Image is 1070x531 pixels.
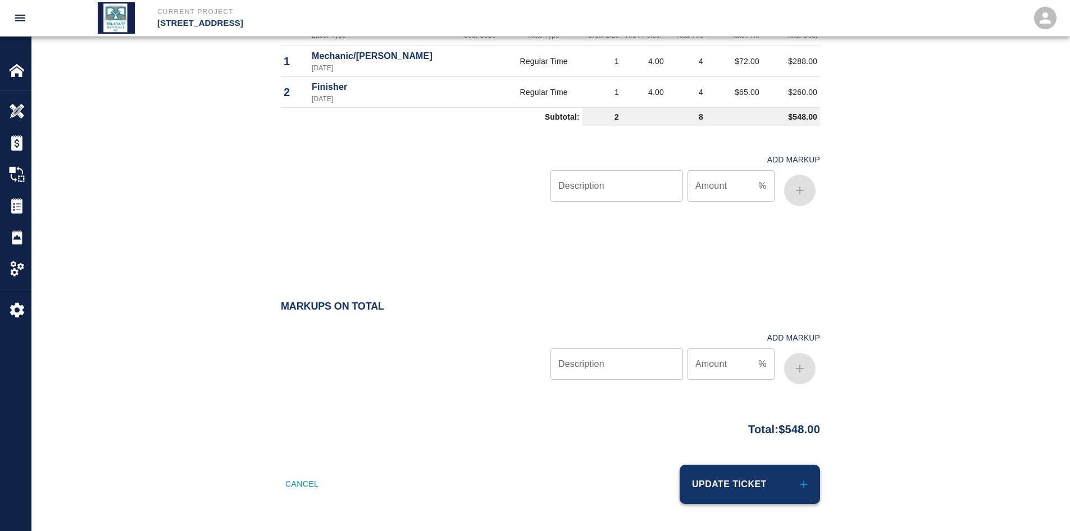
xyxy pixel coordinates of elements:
[758,179,766,193] p: %
[312,63,451,73] p: [DATE]
[748,416,820,438] p: Total: $548.00
[505,46,582,76] td: Regular Time
[706,107,820,126] td: $548.00
[680,465,820,504] button: Update Ticket
[706,46,762,76] td: $72.00
[157,7,596,17] p: Current Project
[312,49,451,63] p: Mechanic/[PERSON_NAME]
[762,76,820,107] td: $260.00
[767,155,820,165] h4: Add Markup
[284,53,306,70] p: 1
[157,17,596,30] p: [STREET_ADDRESS]
[312,94,451,104] p: [DATE]
[667,76,706,107] td: 4
[312,80,451,94] p: Finisher
[7,4,34,31] button: open drawer
[706,76,762,107] td: $65.00
[505,76,582,107] td: Regular Time
[767,333,820,343] h4: Add Markup
[582,46,622,76] td: 1
[582,76,622,107] td: 1
[622,107,706,126] td: 8
[98,2,135,34] img: Tri State Drywall
[1014,477,1070,531] iframe: Chat Widget
[281,465,323,504] button: Cancel
[762,46,820,76] td: $288.00
[582,107,622,126] td: 2
[622,46,667,76] td: 4.00
[667,46,706,76] td: 4
[281,107,582,126] td: Subtotal:
[622,76,667,107] td: 4.00
[281,301,820,313] h2: Markups on Total
[284,84,306,101] p: 2
[758,357,766,371] p: %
